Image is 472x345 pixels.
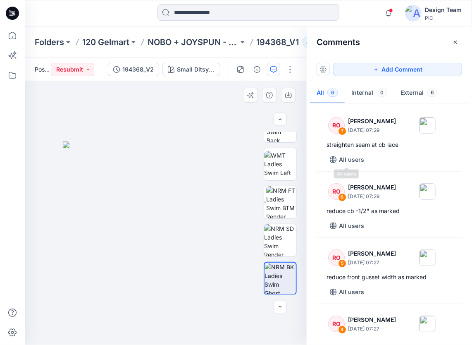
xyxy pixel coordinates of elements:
[327,272,452,282] div: reduce front gusset width as marked
[35,65,51,74] span: Posted [DATE] 09:53 by
[348,249,396,259] p: [PERSON_NAME]
[303,36,327,48] button: 11
[425,15,462,21] div: PIC
[339,155,364,165] p: All users
[377,89,387,97] span: 0
[327,89,338,97] span: 6
[425,5,462,15] div: Design Team
[328,249,345,266] div: RO
[338,259,346,268] div: 5
[348,126,396,134] p: [DATE] 07:29
[348,116,396,126] p: [PERSON_NAME]
[333,63,462,76] button: Add Comment
[339,221,364,231] p: All users
[348,259,396,267] p: [DATE] 07:27
[108,63,159,76] button: 194368_V2
[63,141,269,345] img: eyJhbGciOiJIUzI1NiIsImtpZCI6IjAiLCJzbHQiOiJzZXMiLCJ0eXAiOiJKV1QifQ.eyJkYXRhIjp7InR5cGUiOiJzdG9yYW...
[82,36,129,48] a: 120 Gelmart
[348,325,396,333] p: [DATE] 07:27
[338,193,346,201] div: 6
[162,63,220,76] button: Small Ditsy [PERSON_NAME] _Plum Candy
[266,186,296,218] img: NRM FT Ladies Swim BTM Render
[328,183,345,200] div: RO
[317,37,360,47] h2: Comments
[327,206,452,216] div: reduce cb -1/2" as marked
[257,36,299,48] p: 194368_V1
[250,63,264,76] button: Details
[338,326,346,334] div: 4
[338,127,346,135] div: 7
[122,65,154,74] div: 194368_V2
[427,89,438,97] span: 6
[327,153,367,166] button: All users
[339,287,364,297] p: All users
[348,192,396,201] p: [DATE] 07:29
[328,316,345,332] div: RO
[405,5,422,22] img: avatar
[264,151,296,177] img: WMT Ladies Swim Left
[264,224,296,256] img: NRM SD Ladies Swim Render
[310,83,345,104] button: All
[348,315,396,325] p: [PERSON_NAME]
[327,219,367,232] button: All users
[148,36,238,48] a: NOBO + JOYSPUN - 20250912_120_GC
[348,182,396,192] p: [PERSON_NAME]
[327,285,367,299] button: All users
[35,36,64,48] a: Folders
[327,140,452,150] div: straighten seam at cb lace
[265,263,296,294] img: NRM BK Ladies Swim Ghost Render
[328,117,345,134] div: RO
[345,83,394,104] button: Internal
[394,83,444,104] button: External
[177,65,215,74] div: Small Ditsy [PERSON_NAME] _Plum Candy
